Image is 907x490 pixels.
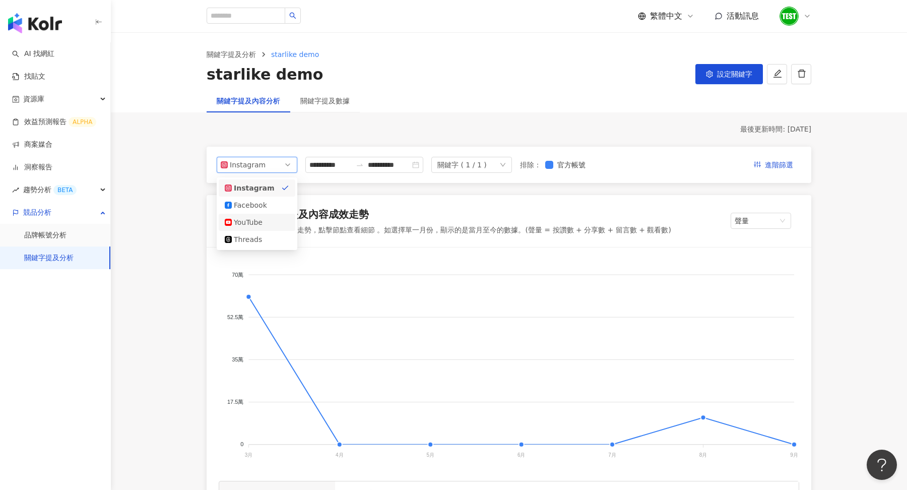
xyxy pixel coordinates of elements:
div: Instagram 提及內容成效走勢 [227,207,369,221]
span: rise [12,187,19,194]
a: 洞察報告 [12,162,52,172]
div: 觀看各月份的提及內容走勢，點擊節點查看細節 。如選擇單一月份，顯示的是當月至今的數據。(聲量 = 按讚數 + 分享數 + 留言數 + 觀看數) [227,225,671,235]
span: 進階篩選 [765,157,793,173]
tspan: 5月 [426,452,434,458]
tspan: 17.5萬 [227,399,243,405]
span: down [500,162,506,168]
div: 關鍵字提及內容分析 [217,95,280,106]
span: search [289,12,296,19]
div: Threads [234,234,267,245]
iframe: Help Scout Beacon - Open [867,450,897,480]
span: 趨勢分析 [23,178,77,201]
a: searchAI 找網紅 [12,49,54,59]
tspan: 70萬 [232,272,243,278]
tspan: 6月 [517,452,526,458]
button: 進階篩選 [746,157,801,173]
label: 排除 ： [520,159,541,170]
span: 設定關鍵字 [717,70,752,78]
img: unnamed.png [780,7,799,26]
div: YouTube [234,217,267,228]
div: Facebook [234,200,267,211]
span: swap-right [356,161,364,169]
span: 繁體中文 [650,11,682,22]
span: to [356,161,364,169]
div: BETA [53,185,77,195]
img: logo [8,13,62,33]
span: delete [797,69,806,78]
div: starlike demo [207,64,323,85]
a: 關鍵字提及分析 [24,253,74,263]
div: 最後更新時間: [DATE] [207,125,811,135]
tspan: 52.5萬 [227,314,243,320]
span: 競品分析 [23,201,51,224]
button: 設定關鍵字 [695,64,763,84]
span: edit [773,69,782,78]
a: 找貼文 [12,72,45,82]
a: 關鍵字提及分析 [205,49,258,60]
tspan: 35萬 [232,356,243,362]
tspan: 3月 [245,452,253,458]
span: 官方帳號 [553,159,590,170]
span: 活動訊息 [727,11,759,21]
tspan: 7月 [608,452,616,458]
tspan: 4月 [336,452,344,458]
div: Instagram [234,182,267,194]
div: 關鍵字提及數據 [300,95,350,106]
span: 資源庫 [23,88,44,110]
div: 關鍵字 ( 1 / 1 ) [437,157,487,172]
span: starlike demo [271,50,319,58]
tspan: 0 [240,442,243,448]
tspan: 8月 [699,452,707,458]
div: Instagram [230,157,263,172]
a: 品牌帳號分析 [24,230,67,240]
span: setting [706,71,713,78]
tspan: 9月 [790,452,798,458]
a: 商案媒合 [12,140,52,150]
a: 效益預測報告ALPHA [12,117,96,127]
span: 聲量 [735,213,787,228]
